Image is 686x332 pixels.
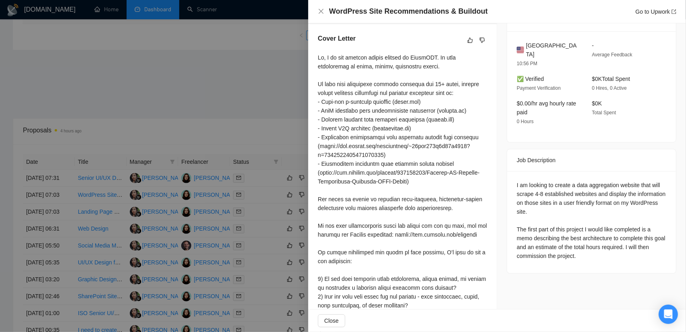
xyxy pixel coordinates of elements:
div: Job Description [517,149,666,171]
div: I am looking to create a data aggregation website that will scrape 4-8 established websites and d... [517,181,666,260]
a: Go to Upworkexport [635,8,676,15]
button: Close [318,314,345,327]
button: like [465,35,475,45]
button: dislike [477,35,487,45]
span: $0K [592,100,602,107]
span: Payment Verification [517,85,561,91]
span: 0 Hours [517,119,534,124]
span: [GEOGRAPHIC_DATA] [526,41,579,59]
span: $0K Total Spent [592,76,630,82]
span: like [467,37,473,43]
span: Close [324,316,339,325]
span: close [318,8,324,14]
span: - [592,42,594,49]
button: Close [318,8,324,15]
span: export [672,9,676,14]
span: 0 Hires, 0 Active [592,85,627,91]
span: $0.00/hr avg hourly rate paid [517,100,576,115]
img: 🇺🇸 [517,45,524,54]
div: Open Intercom Messenger [659,305,678,324]
h5: Cover Letter [318,34,356,43]
span: Average Feedback [592,52,633,58]
h4: WordPress Site Recommendations & Buildout [329,6,488,16]
span: 10:56 PM [517,61,537,66]
span: dislike [479,37,485,43]
span: ✅ Verified [517,76,544,82]
span: Total Spent [592,110,616,115]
